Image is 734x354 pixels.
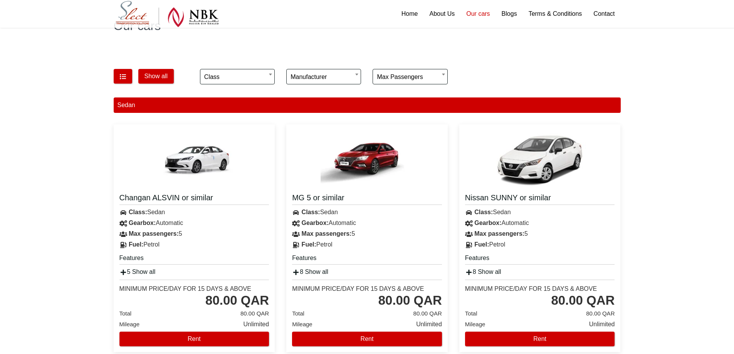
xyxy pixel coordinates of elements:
strong: Gearbox: [129,220,156,226]
span: Total [119,310,132,317]
div: 80.00 QAR [378,293,442,308]
div: 80.00 QAR [551,293,615,308]
span: 80.00 QAR [413,308,442,319]
img: Nissan SUNNY or similar [494,130,586,188]
div: Minimum Price/Day for 15 days & Above [119,285,251,293]
img: Select Rent a Car [116,1,219,27]
a: Nissan SUNNY or similar [465,193,615,205]
strong: Gearbox: [302,220,329,226]
strong: Gearbox: [474,220,501,226]
div: Minimum Price/Day for 15 days & Above [465,285,597,293]
a: 5 Show all [119,268,156,275]
div: 80.00 QAR [205,293,269,308]
img: MG 5 or similar [321,130,413,188]
span: Manufacturer [286,69,361,84]
span: Manufacturer [291,69,357,85]
div: 5 [114,228,275,239]
span: Total [465,310,477,317]
strong: Class: [129,209,147,215]
span: Unlimited [416,319,442,330]
strong: Class: [474,209,493,215]
strong: Fuel: [302,241,316,248]
span: 80.00 QAR [240,308,269,319]
div: Sedan [114,207,275,218]
h5: Features [119,254,269,265]
a: 8 Show all [465,268,501,275]
span: Unlimited [589,319,615,330]
strong: Max passengers: [129,230,179,237]
span: Class [200,69,275,84]
img: Changan ALSVIN or similar [148,130,240,188]
a: Changan ALSVIN or similar [119,193,269,205]
div: 5 [459,228,621,239]
div: Sedan [114,97,621,113]
a: 8 Show all [292,268,328,275]
button: Rent [465,332,615,346]
span: Mileage [292,321,312,327]
div: Petrol [114,239,275,250]
strong: Fuel: [474,241,489,248]
strong: Class: [302,209,320,215]
span: Unlimited [243,319,269,330]
span: Total [292,310,304,317]
div: Petrol [459,239,621,250]
span: Class [204,69,270,85]
div: Sedan [459,207,621,218]
strong: Max passengers: [302,230,352,237]
div: Minimum Price/Day for 15 days & Above [292,285,424,293]
h5: Features [292,254,442,265]
span: Max passengers [377,69,443,85]
div: Petrol [286,239,448,250]
h5: Features [465,254,615,265]
div: Automatic [459,218,621,228]
div: 5 [286,228,448,239]
button: Show all [138,69,174,84]
button: Rent [119,332,269,346]
a: MG 5 or similar [292,193,442,205]
span: Mileage [119,321,140,327]
span: Mileage [465,321,485,327]
strong: Max passengers: [474,230,524,237]
h1: Our cars [114,20,621,32]
div: Sedan [286,207,448,218]
div: Automatic [114,218,275,228]
strong: Fuel: [129,241,143,248]
div: Automatic [286,218,448,228]
span: Max passengers [373,69,447,84]
button: Rent [292,332,442,346]
span: 80.00 QAR [586,308,615,319]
